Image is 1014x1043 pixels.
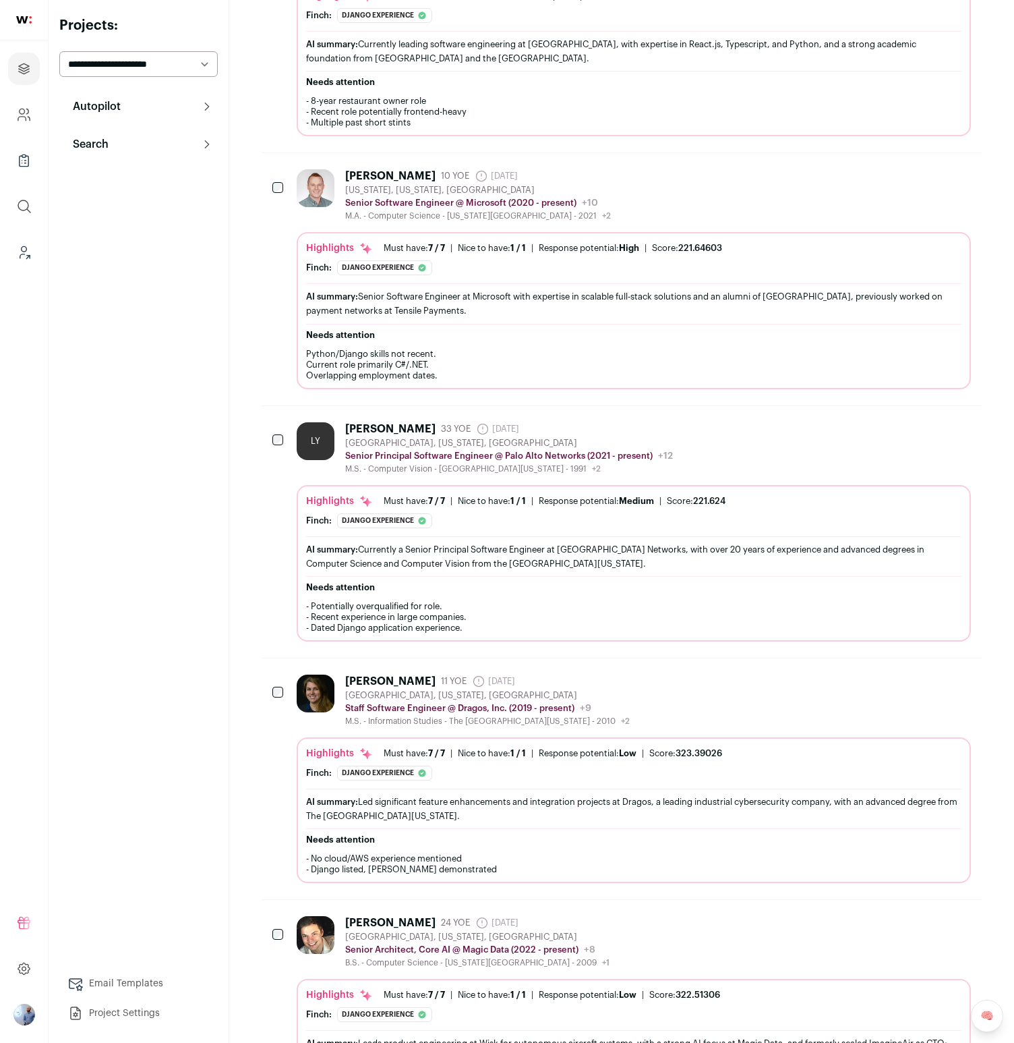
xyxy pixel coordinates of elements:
img: f21ddf61a9ef4b1273479c0a9d9b09a3158442e71f73509fa257e43807ef46e8.jpg [297,675,334,712]
span: 10 YOE [441,171,469,181]
div: Response potential: [539,990,636,1000]
p: Search [65,136,109,152]
div: Django experience [337,8,432,23]
li: Score: [649,990,720,1000]
span: AI summary: [306,292,358,301]
ul: | | | [384,496,725,507]
a: Email Templates [59,970,218,997]
li: Score: [649,748,722,759]
div: [US_STATE], [US_STATE], [GEOGRAPHIC_DATA] [345,185,611,196]
h2: Projects: [59,16,218,35]
div: [GEOGRAPHIC_DATA], [US_STATE], [GEOGRAPHIC_DATA] [345,690,630,701]
span: 7 / 7 [428,749,445,758]
p: Senior Architect, Core AI @ Magic Data (2022 - present) [345,945,578,955]
div: Highlights [306,988,373,1002]
p: Python/Django skills not recent. Current role primarily C#/.NET. Overlapping employment dates. [306,349,961,381]
div: M.S. - Information Studies - The [GEOGRAPHIC_DATA][US_STATE] - 2010 [345,716,630,727]
div: Senior Software Engineer at Microsoft with expertise in scalable full-stack solutions and an alum... [306,289,961,318]
span: +1 [602,959,609,967]
div: LY [297,422,334,460]
a: 🧠 [971,1000,1003,1032]
div: Currently leading software engineering at [GEOGRAPHIC_DATA], with expertise in React.js, Typescri... [306,37,961,65]
a: Company and ATS Settings [8,98,40,131]
span: Low [619,990,636,999]
div: Finch: [306,262,332,273]
span: 221.624 [693,497,725,505]
div: M.A. - Computer Science - [US_STATE][GEOGRAPHIC_DATA] - 2021 [345,210,611,221]
h2: Needs attention [306,77,961,88]
span: [DATE] [475,169,518,183]
div: Nice to have: [458,243,526,254]
div: Response potential: [539,496,654,507]
button: Search [59,131,218,158]
span: 323.39026 [676,749,722,758]
span: +2 [621,717,630,725]
ul: | | | [384,990,720,1000]
span: AI summary: [306,40,358,49]
span: Low [619,749,636,758]
p: - 8-year restaurant owner role - Recent role potentially frontend-heavy - Multiple past short stints [306,96,961,128]
div: Django experience [337,260,432,275]
span: +10 [582,198,598,208]
div: [PERSON_NAME] [345,422,436,436]
span: 1 / 1 [510,990,526,999]
div: Finch: [306,515,332,526]
div: [GEOGRAPHIC_DATA], [US_STATE], [GEOGRAPHIC_DATA] [345,438,673,449]
div: Finch: [306,10,332,21]
span: 33 YOE [441,424,471,434]
div: Response potential: [539,748,636,759]
a: Leads (Backoffice) [8,236,40,269]
span: +9 [580,704,591,713]
div: Must have: [384,748,445,759]
img: wellfound-shorthand-0d5821cbd27db2630d0214b213865d53afaa358527fdda9d0ea32b1df1b89c2c.svg [16,16,32,24]
div: [PERSON_NAME] [345,916,436,930]
span: +2 [602,212,611,220]
div: Must have: [384,243,445,254]
a: [PERSON_NAME] 10 YOE [DATE] [US_STATE], [US_STATE], [GEOGRAPHIC_DATA] Senior Software Engineer @ ... [297,169,971,389]
span: [DATE] [475,916,518,930]
p: Autopilot [65,98,121,115]
a: Company Lists [8,144,40,177]
p: Senior Principal Software Engineer @ Palo Alto Networks (2021 - present) [345,451,653,461]
span: 1 / 1 [510,497,526,505]
span: +12 [658,451,673,461]
div: Must have: [384,990,445,1000]
button: Autopilot [59,93,218,120]
div: B.S. - Computer Science - [US_STATE][GEOGRAPHIC_DATA] - 2009 [345,957,609,968]
div: Nice to have: [458,990,526,1000]
span: 7 / 7 [428,244,445,252]
div: Django experience [337,766,432,781]
span: Medium [619,497,654,505]
a: LY [PERSON_NAME] 33 YOE [DATE] [GEOGRAPHIC_DATA], [US_STATE], [GEOGRAPHIC_DATA] Senior Principal ... [297,422,971,642]
div: Highlights [306,495,373,508]
img: 7a9c203aae53b11ac7953d0c769161783a526884e9641b859bdafa17bc3e7ce3 [297,169,334,207]
div: Highlights [306,242,373,255]
h2: Needs attention [306,330,961,341]
ul: | | | [384,748,722,759]
span: 24 YOE [441,918,470,928]
div: Nice to have: [458,496,526,507]
span: 7 / 7 [428,497,445,505]
div: M.S. - Computer Vision - [GEOGRAPHIC_DATA][US_STATE] - 1991 [345,463,673,474]
div: [PERSON_NAME] [345,169,436,183]
p: - Potentially overqualified for role. - Recent experience in large companies. - Dated Django appl... [306,601,961,633]
div: [PERSON_NAME] [345,675,436,688]
ul: | | | [384,243,722,254]
span: 221.64603 [678,244,722,252]
span: 1 / 1 [510,244,526,252]
p: Staff Software Engineer @ Dragos, Inc. (2019 - present) [345,703,574,714]
li: Score: [652,243,722,254]
img: d826e69b11aa45dae12aa0f90e981f906606d7bd1530901466e8ee12e274d3c9 [297,916,334,954]
div: Nice to have: [458,748,526,759]
p: - No cloud/AWS experience mentioned - Django listed, [PERSON_NAME] demonstrated [306,853,961,875]
span: AI summary: [306,545,358,554]
p: Senior Software Engineer @ Microsoft (2020 - present) [345,198,576,208]
div: Led significant feature enhancements and integration projects at Dragos, a leading industrial cyb... [306,795,961,823]
img: 97332-medium_jpg [13,1004,35,1025]
span: 1 / 1 [510,749,526,758]
button: Open dropdown [13,1004,35,1025]
h2: Needs attention [306,835,961,845]
div: Highlights [306,747,373,760]
span: +2 [592,465,601,473]
span: 322.51306 [676,990,720,999]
